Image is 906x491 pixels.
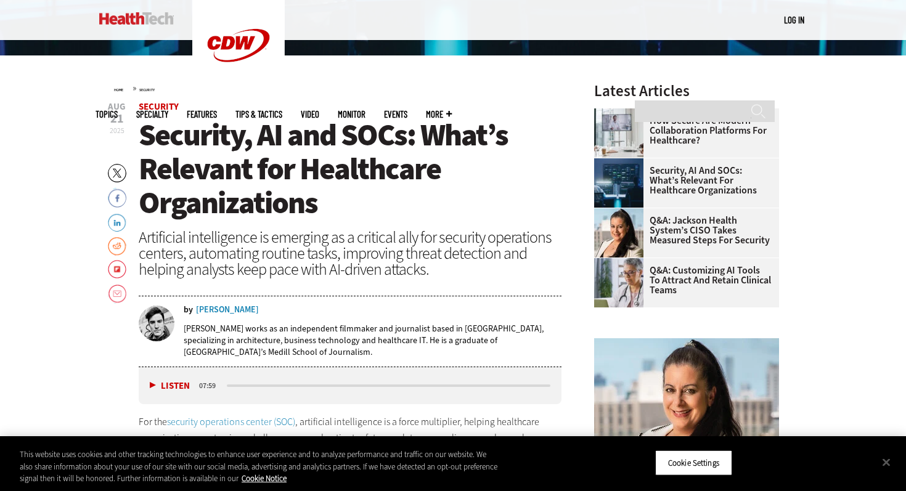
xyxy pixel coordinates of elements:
[655,450,732,476] button: Cookie Settings
[594,83,779,99] h3: Latest Articles
[150,381,190,391] button: Listen
[426,110,452,119] span: More
[784,14,804,25] a: Log in
[594,208,643,258] img: Connie Barrera
[139,367,561,404] div: media player
[594,158,650,168] a: security team in high-tech computer room
[594,338,779,477] img: Connie Barrera
[196,306,259,314] a: [PERSON_NAME]
[301,110,319,119] a: Video
[139,414,561,461] p: For the , artificial intelligence is a force multiplier, helping healthcare organizations meet un...
[139,306,174,341] img: nathan eddy
[594,266,772,295] a: Q&A: Customizing AI Tools To Attract and Retain Clinical Teams
[96,110,118,119] span: Topics
[192,81,285,94] a: CDW
[594,108,650,118] a: care team speaks with physician over conference call
[594,116,772,145] a: How Secure Are Modern Collaboration Platforms for Healthcare?
[139,115,508,223] span: Security, AI and SOCs: What’s Relevant for Healthcare Organizations
[197,380,225,391] div: duration
[235,110,282,119] a: Tips & Tactics
[184,323,561,358] p: [PERSON_NAME] works as an independent filmmaker and journalist based in [GEOGRAPHIC_DATA], specia...
[594,158,643,208] img: security team in high-tech computer room
[187,110,217,119] a: Features
[873,448,900,476] button: Close
[99,12,174,25] img: Home
[594,208,650,218] a: Connie Barrera
[20,448,499,485] div: This website uses cookies and other tracking technologies to enhance user experience and to analy...
[139,229,561,277] div: Artificial intelligence is emerging as a critical ally for security operations centers, automatin...
[594,258,643,307] img: doctor on laptop
[594,258,650,268] a: doctor on laptop
[338,110,365,119] a: MonITor
[167,415,295,428] a: security operations center (SOC)
[184,306,193,314] span: by
[594,166,772,195] a: Security, AI and SOCs: What’s Relevant for Healthcare Organizations
[594,108,643,158] img: care team speaks with physician over conference call
[594,216,772,245] a: Q&A: Jackson Health System’s CISO Takes Measured Steps for Security
[384,110,407,119] a: Events
[136,110,168,119] span: Specialty
[242,473,287,484] a: More information about your privacy
[784,14,804,26] div: User menu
